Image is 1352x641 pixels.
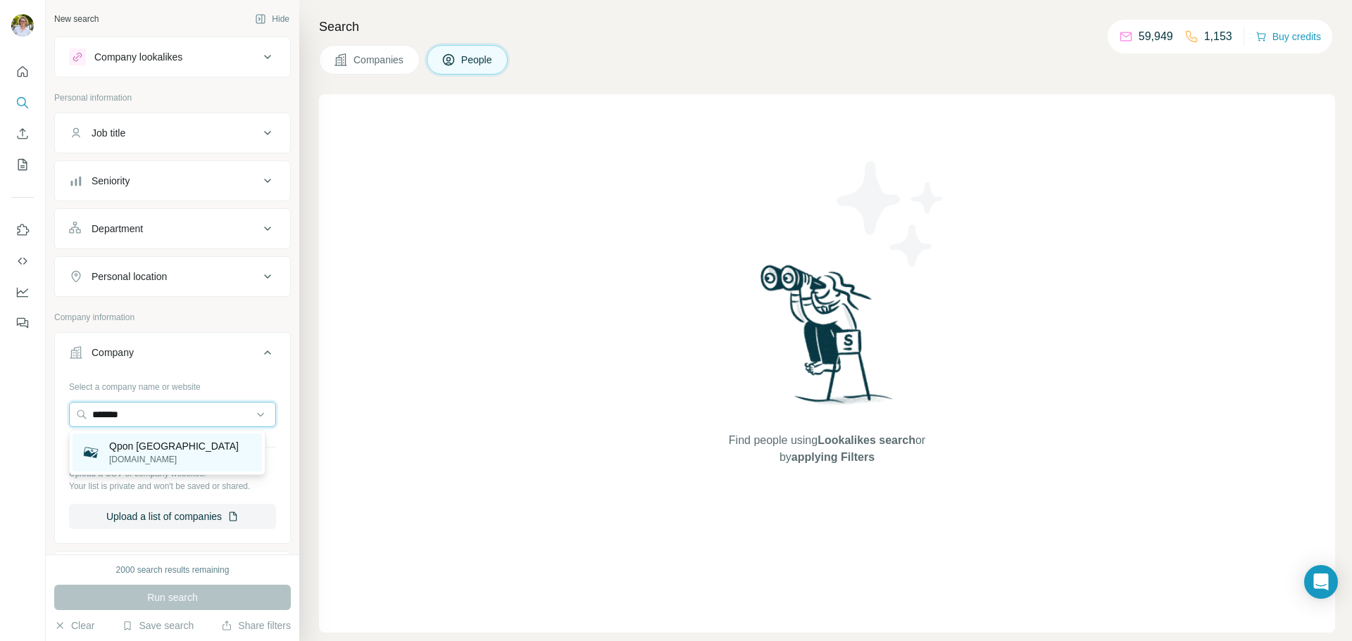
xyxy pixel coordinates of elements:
button: Buy credits [1256,27,1321,46]
span: People [461,53,494,67]
button: Personal location [55,260,290,293]
span: Find people using or by [714,432,939,466]
p: 59,949 [1139,28,1173,45]
p: Personal information [54,91,291,104]
button: Feedback [11,310,34,336]
img: Surfe Illustration - Stars [827,151,954,277]
div: Company lookalikes [94,50,182,64]
button: Seniority [55,164,290,198]
div: Personal location [92,269,167,284]
div: Job title [92,126,125,140]
button: My lists [11,152,34,177]
div: Seniority [92,174,130,188]
button: Share filters [221,618,291,633]
button: Use Surfe on LinkedIn [11,217,34,243]
button: Quick start [11,59,34,84]
button: Clear [54,618,94,633]
img: Qpon Indonesia [81,443,101,462]
h4: Search [319,17,1335,37]
button: Search [11,90,34,115]
span: applying Filters [791,451,875,463]
button: Upload a list of companies [69,504,276,529]
div: New search [54,13,99,25]
div: Department [92,222,143,236]
button: Hide [245,8,299,30]
button: Use Surfe API [11,248,34,274]
p: Qpon [GEOGRAPHIC_DATA] [109,439,239,453]
div: 2000 search results remaining [116,564,230,576]
button: Save search [122,618,194,633]
button: Job title [55,116,290,150]
button: Enrich CSV [11,121,34,146]
div: Open Intercom Messenger [1304,565,1338,599]
p: [DOMAIN_NAME] [109,453,239,466]
p: 1,153 [1204,28,1232,45]
div: Company [92,345,134,360]
span: Lookalikes search [818,434,915,446]
p: Your list is private and won't be saved or shared. [69,480,276,493]
button: Company [55,336,290,375]
div: Select a company name or website [69,375,276,393]
p: Company information [54,311,291,324]
button: Dashboard [11,279,34,305]
span: Companies [353,53,405,67]
img: Avatar [11,14,34,37]
button: Company lookalikes [55,40,290,74]
button: Department [55,212,290,246]
img: Surfe Illustration - Woman searching with binoculars [754,261,901,418]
